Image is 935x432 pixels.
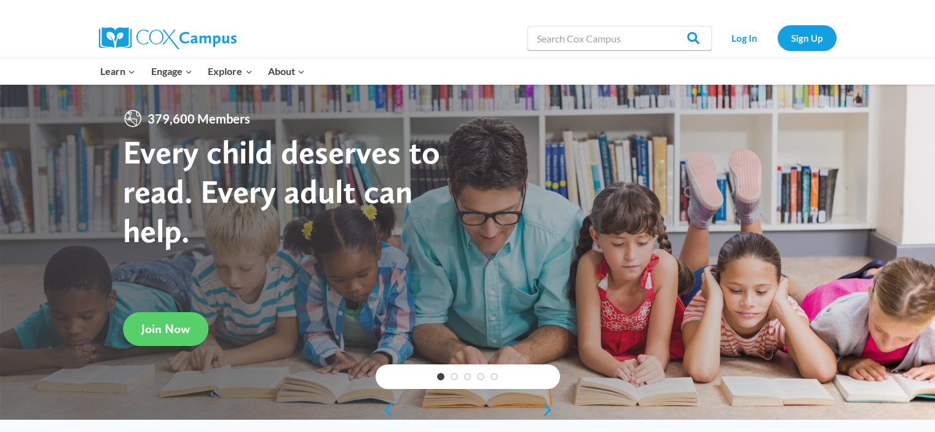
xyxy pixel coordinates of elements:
a: 2 [451,373,458,380]
a: 4 [477,373,484,380]
span: 379,600 Members [143,109,255,128]
a: Join Now [123,312,208,346]
nav: Secondary Navigation [718,25,837,50]
span: Explore [208,63,252,79]
a: 3 [464,373,471,380]
a: Log In [718,25,771,50]
input: Search Cox Campus [527,26,712,50]
span: Join Now [141,321,190,336]
a: 5 [491,373,498,380]
span: Learn [100,63,135,79]
strong: Every child deserves to read. Every adult can help. [123,132,440,249]
span: About [268,63,305,79]
nav: Primary Navigation [93,58,313,84]
div: content slider buttons [376,398,560,422]
a: 1 [437,373,444,380]
a: Sign Up [778,25,837,50]
span: Engage [151,63,192,79]
a: previous [376,403,394,417]
img: Cox Campus [99,27,237,49]
a: next [542,403,560,417]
